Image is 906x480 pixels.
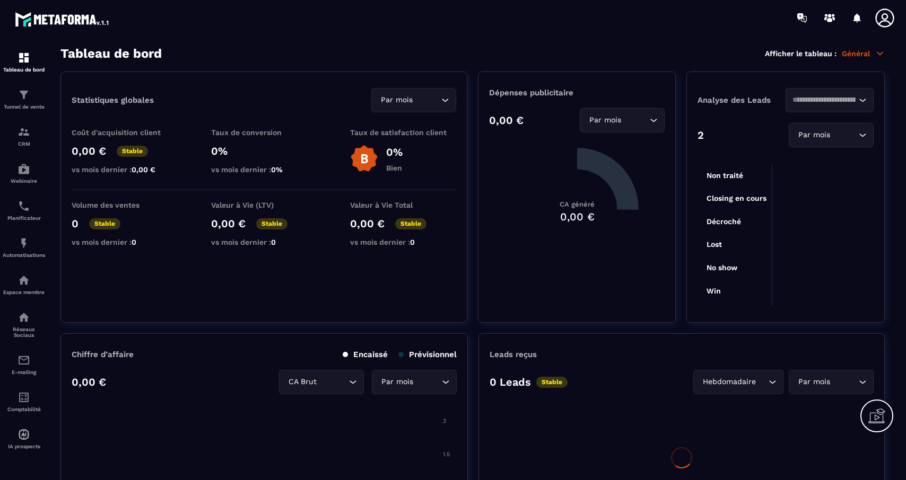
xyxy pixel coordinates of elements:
p: Planificateur [3,215,45,221]
img: automations [18,237,30,250]
p: 0,00 € [489,114,524,127]
p: vs mois dernier : [72,165,178,174]
a: formationformationTableau de bord [3,43,45,81]
p: vs mois dernier : [350,238,456,246]
img: email [18,354,30,367]
p: Espace membre [3,289,45,295]
img: accountant [18,391,30,404]
span: 0 [271,238,276,246]
span: Par mois [796,376,832,388]
div: Search for option [693,370,783,394]
p: 0% [211,145,317,157]
p: Stable [117,146,148,157]
tspan: 1.5 [443,451,450,458]
p: Dépenses publicitaire [489,88,665,97]
tspan: Non traité [707,171,743,180]
span: Par mois [379,376,415,388]
a: formationformationCRM [3,118,45,155]
input: Search for option [832,129,856,141]
tspan: Décroché [707,217,741,226]
input: Search for option [758,376,766,388]
h3: Tableau de bord [60,46,162,61]
div: Search for option [372,370,457,394]
div: Search for option [786,88,874,112]
span: Par mois [796,129,832,141]
a: emailemailE-mailing [3,346,45,383]
a: social-networksocial-networkRéseaux Sociaux [3,303,45,346]
img: logo [15,10,110,29]
p: Stable [89,218,120,229]
p: 0,00 € [350,217,385,230]
p: Prévisionnel [398,350,457,359]
span: Par mois [378,94,415,106]
p: 2 [698,129,704,141]
p: 0 [72,217,79,230]
p: Automatisations [3,252,45,258]
tspan: Win [707,287,721,295]
p: Réseaux Sociaux [3,326,45,338]
a: automationsautomationsEspace membre [3,266,45,303]
input: Search for option [415,94,439,106]
p: Valeur à Vie (LTV) [211,201,317,209]
p: Leads reçus [490,350,537,359]
p: E-mailing [3,369,45,375]
div: Search for option [789,370,874,394]
span: CA Brut [286,376,319,388]
p: Taux de satisfaction client [350,128,456,137]
span: Par mois [587,114,623,126]
p: Tunnel de vente [3,104,45,110]
input: Search for option [623,114,647,126]
p: 0,00 € [72,376,106,388]
p: IA prospects [3,443,45,449]
input: Search for option [832,376,856,388]
span: 0,00 € [132,165,155,174]
p: Stable [395,218,426,229]
p: Volume des ventes [72,201,178,209]
p: Général [842,49,885,58]
img: automations [18,163,30,175]
p: 0 Leads [490,376,531,388]
div: Search for option [371,88,456,112]
span: 0 [132,238,136,246]
div: Search for option [279,370,364,394]
img: formation [18,51,30,64]
img: b-badge-o.b3b20ee6.svg [350,145,378,173]
p: Analyse des Leads [698,95,786,105]
tspan: Lost [707,240,722,248]
p: Encaissé [343,350,388,359]
p: 0,00 € [211,217,246,230]
p: 0% [386,146,403,158]
p: Bien [386,164,403,172]
a: automationsautomationsWebinaire [3,155,45,192]
tspan: No show [707,263,738,272]
p: Webinaire [3,178,45,184]
p: Afficher le tableau : [765,49,837,58]
span: Hebdomadaire [700,376,758,388]
p: Coût d'acquisition client [72,128,178,137]
p: Taux de conversion [211,128,317,137]
input: Search for option [792,94,856,106]
p: 0,00 € [72,145,106,157]
input: Search for option [319,376,346,388]
span: 0% [271,165,283,174]
div: Search for option [789,123,874,147]
a: schedulerschedulerPlanificateur [3,192,45,229]
a: formationformationTunnel de vente [3,81,45,118]
p: Stable [256,218,288,229]
p: vs mois dernier : [211,238,317,246]
p: CRM [3,141,45,147]
span: 0 [410,238,415,246]
p: Chiffre d’affaire [72,350,134,359]
img: scheduler [18,200,30,212]
a: automationsautomationsAutomatisations [3,229,45,266]
p: Statistiques globales [72,95,154,105]
p: vs mois dernier : [72,238,178,246]
p: vs mois dernier : [211,165,317,174]
img: social-network [18,311,30,324]
p: Comptabilité [3,406,45,412]
p: Valeur à Vie Total [350,201,456,209]
tspan: 2 [443,417,446,424]
tspan: Closing en cours [707,194,766,203]
img: formation [18,126,30,138]
a: accountantaccountantComptabilité [3,383,45,420]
